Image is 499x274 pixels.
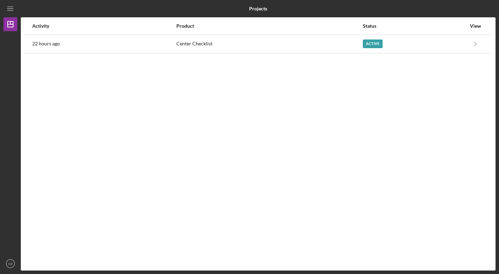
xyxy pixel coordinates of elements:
[363,39,383,48] div: Active
[3,257,17,271] button: NB
[8,262,12,266] text: NB
[249,6,267,11] b: Projects
[32,23,176,29] div: Activity
[176,35,362,53] div: Center Checklist
[467,23,484,29] div: View
[176,23,362,29] div: Product
[363,23,466,29] div: Status
[32,41,60,46] time: 2025-10-14 21:08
